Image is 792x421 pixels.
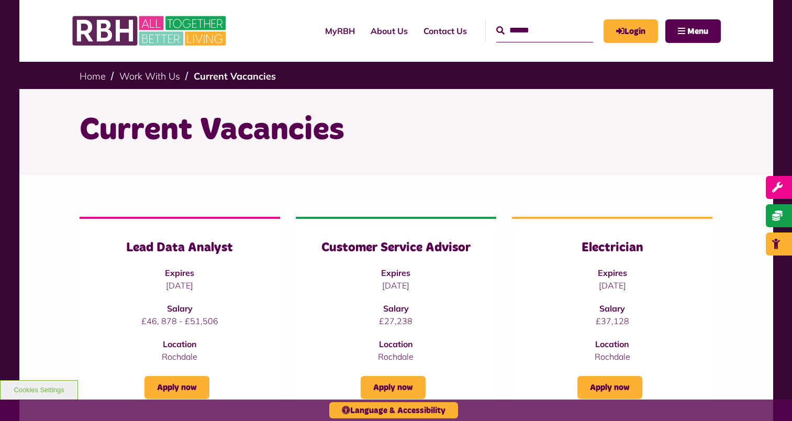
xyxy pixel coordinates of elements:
strong: Expires [165,268,194,278]
a: About Us [363,17,416,45]
p: £27,238 [317,315,475,327]
a: Apply now [577,376,642,399]
p: Rochdale [101,350,259,363]
strong: Location [595,339,629,349]
p: £46, 878 - £51,506 [101,315,259,327]
strong: Location [379,339,413,349]
h3: Electrician [533,240,691,256]
span: Menu [687,27,708,36]
a: Current Vacancies [194,70,276,82]
strong: Salary [599,303,625,314]
strong: Salary [383,303,409,314]
h3: Lead Data Analyst [101,240,259,256]
p: [DATE] [317,279,475,292]
strong: Expires [598,268,627,278]
strong: Salary [167,303,193,314]
p: £37,128 [533,315,691,327]
button: Navigation [665,19,721,43]
a: Apply now [361,376,426,399]
p: [DATE] [533,279,691,292]
p: [DATE] [101,279,259,292]
strong: Expires [381,268,410,278]
a: MyRBH [317,17,363,45]
img: RBH [72,10,229,51]
h1: Current Vacancies [80,110,713,151]
p: Rochdale [533,350,691,363]
iframe: Netcall Web Assistant for live chat [745,374,792,421]
a: Apply now [144,376,209,399]
a: Work With Us [119,70,180,82]
strong: Location [163,339,197,349]
a: MyRBH [604,19,658,43]
a: Home [80,70,106,82]
a: Contact Us [416,17,475,45]
button: Language & Accessibility [329,402,458,418]
p: Rochdale [317,350,475,363]
h3: Customer Service Advisor [317,240,475,256]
